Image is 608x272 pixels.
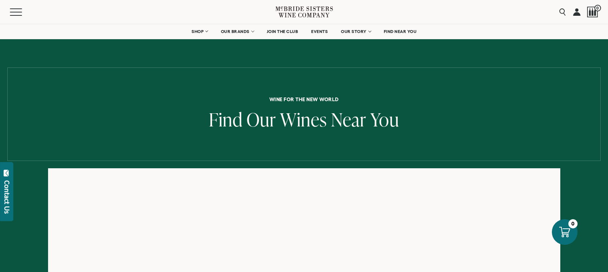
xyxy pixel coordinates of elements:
[331,107,366,132] span: Near
[192,29,204,34] span: SHOP
[247,107,276,132] span: Our
[594,5,601,11] span: 0
[216,24,258,39] a: OUR BRANDS
[568,219,578,228] div: 0
[267,29,298,34] span: JOIN THE CLUB
[341,29,367,34] span: OUR STORY
[384,29,417,34] span: FIND NEAR YOU
[280,107,327,132] span: Wines
[209,107,243,132] span: Find
[306,24,332,39] a: EVENTS
[262,24,303,39] a: JOIN THE CLUB
[379,24,422,39] a: FIND NEAR YOU
[221,29,250,34] span: OUR BRANDS
[3,180,11,214] div: Contact Us
[311,29,328,34] span: EVENTS
[10,8,36,16] button: Mobile Menu Trigger
[187,24,212,39] a: SHOP
[370,107,399,132] span: You
[336,24,375,39] a: OUR STORY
